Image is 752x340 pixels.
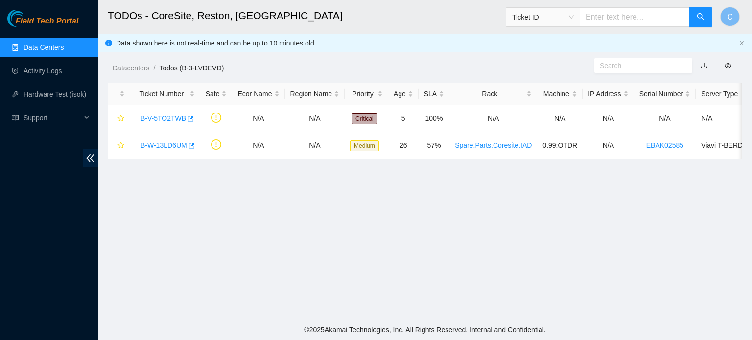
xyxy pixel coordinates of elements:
[113,137,125,153] button: star
[23,108,81,128] span: Support
[211,139,221,150] span: exclamation-circle
[419,132,449,159] td: 57%
[689,7,712,27] button: search
[159,64,224,72] a: Todos (B-3-LVDEVD)
[693,58,715,73] button: download
[388,132,419,159] td: 26
[83,149,98,167] span: double-left
[98,319,752,340] footer: © 2025 Akamai Technologies, Inc. All Rights Reserved. Internal and Confidential.
[725,62,731,69] span: eye
[16,17,78,26] span: Field Tech Portal
[583,105,634,132] td: N/A
[419,105,449,132] td: 100%
[285,105,345,132] td: N/A
[739,40,745,46] button: close
[7,18,78,30] a: Akamai TechnologiesField Tech Portal
[646,141,683,149] a: EBAK02585
[141,114,186,122] a: B-V-5TO2TWB
[512,10,574,24] span: Ticket ID
[580,7,689,27] input: Enter text here...
[449,105,537,132] td: N/A
[113,111,125,126] button: star
[12,114,19,121] span: read
[634,105,696,132] td: N/A
[720,7,740,26] button: C
[352,113,377,124] span: Critical
[285,132,345,159] td: N/A
[701,62,707,69] a: download
[232,105,284,132] td: N/A
[232,132,284,159] td: N/A
[113,64,149,72] a: Datacenters
[388,105,419,132] td: 5
[23,44,64,51] a: Data Centers
[697,13,705,22] span: search
[117,115,124,123] span: star
[350,140,379,151] span: Medium
[117,142,124,150] span: star
[23,91,86,98] a: Hardware Test (isok)
[600,60,679,71] input: Search
[537,105,583,132] td: N/A
[141,141,187,149] a: B-W-13LD6UM
[537,132,583,159] td: 0.99:OTDR
[583,132,634,159] td: N/A
[23,67,62,75] a: Activity Logs
[153,64,155,72] span: /
[727,11,733,23] span: C
[7,10,49,27] img: Akamai Technologies
[455,141,532,149] a: Spare.Parts.Coresite.IAD
[211,113,221,123] span: exclamation-circle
